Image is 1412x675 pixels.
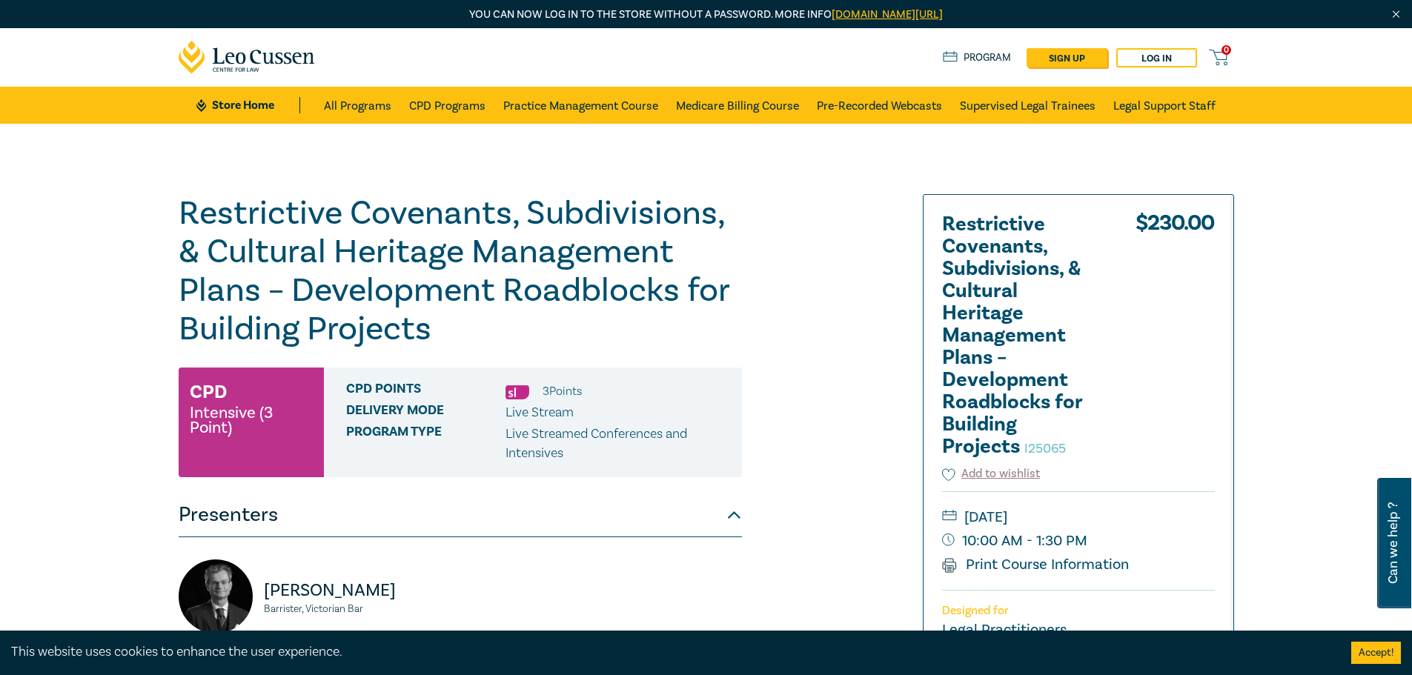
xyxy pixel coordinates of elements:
[179,493,742,537] button: Presenters
[942,604,1215,618] p: Designed for
[1116,48,1197,67] a: Log in
[346,382,506,401] span: CPD Points
[1136,213,1215,465] div: $ 230.00
[11,642,1329,662] div: This website uses cookies to enhance the user experience.
[179,194,742,348] h1: Restrictive Covenants, Subdivisions, & Cultural Heritage Management Plans – Development Roadblock...
[264,579,451,602] p: [PERSON_NAME]
[1222,45,1231,55] span: 0
[346,403,506,422] span: Delivery Mode
[1027,48,1107,67] a: sign up
[1113,87,1216,124] a: Legal Support Staff
[409,87,485,124] a: CPD Programs
[506,385,529,399] img: Substantive Law
[942,213,1105,458] h2: Restrictive Covenants, Subdivisions, & Cultural Heritage Management Plans – Development Roadblock...
[179,559,253,634] img: https://s3.ap-southeast-2.amazonaws.com/leo-cussen-store-production-content/Contacts/Matthew%20To...
[543,382,582,401] li: 3 Point s
[346,425,506,463] span: Program type
[1386,487,1400,599] span: Can we help ?
[190,405,313,435] small: Intensive (3 Point)
[1351,642,1401,664] button: Accept cookies
[503,87,658,124] a: Practice Management Course
[942,620,1067,639] small: Legal Practitioners
[1390,8,1402,21] img: Close
[506,425,731,463] p: Live Streamed Conferences and Intensives
[960,87,1096,124] a: Supervised Legal Trainees
[196,97,299,113] a: Store Home
[264,604,451,614] small: Barrister, Victorian Bar
[324,87,391,124] a: All Programs
[942,529,1215,553] small: 10:00 AM - 1:30 PM
[190,379,227,405] h3: CPD
[1024,440,1066,457] small: I25065
[676,87,799,124] a: Medicare Billing Course
[832,7,943,21] a: [DOMAIN_NAME][URL]
[942,465,1041,482] button: Add to wishlist
[179,7,1234,23] p: You can now log in to the store without a password. More info
[942,505,1215,529] small: [DATE]
[942,555,1130,574] a: Print Course Information
[817,87,942,124] a: Pre-Recorded Webcasts
[506,404,574,421] span: Live Stream
[943,50,1012,66] a: Program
